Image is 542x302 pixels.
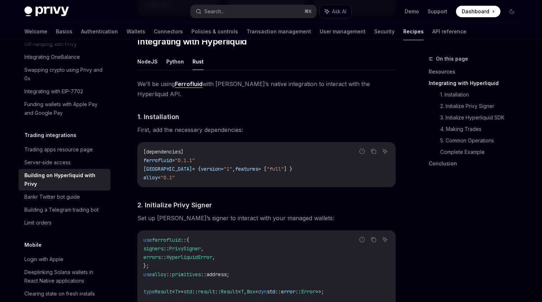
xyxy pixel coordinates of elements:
[163,245,169,252] span: ::
[258,288,267,295] span: dyn
[143,288,155,295] span: type
[432,23,466,40] a: API reference
[374,23,395,40] a: Security
[24,53,80,61] div: Integrating OneBalance
[456,6,500,17] a: Dashboard
[206,271,229,278] span: address;
[19,203,110,216] a: Building a Telegram trading bot
[19,190,110,203] a: Bankr Twitter bot guide
[158,174,161,181] span: =
[192,288,198,295] span: ::
[143,271,152,278] span: use
[181,237,186,243] span: ::
[146,148,181,155] span: dependencies
[19,143,110,156] a: Trading apps resource page
[143,254,161,260] span: errors
[19,63,110,85] a: Swapping crypto using Privy and 0x
[166,53,184,70] button: Python
[357,235,367,244] button: Report incorrect code
[24,193,80,201] div: Bankr Twitter bot guide
[181,288,184,295] span: =
[405,8,419,15] a: Demo
[19,169,110,190] a: Building on Hyperliquid with Privy
[137,112,179,122] span: 1. Installation
[19,98,110,119] a: Funding wallets with Apple Pay and Google Pay
[24,241,42,249] h5: Mobile
[440,123,523,135] a: 4. Making Trades
[169,245,201,252] span: PrivySigner
[191,5,316,18] button: Search...⌘K
[235,166,258,172] span: features
[24,100,106,117] div: Funding wallets with Apple Pay and Google Pay
[191,23,238,40] a: Policies & controls
[258,166,267,172] span: = [
[137,36,247,47] span: Integrating with Hyperliquid
[24,6,69,16] img: dark logo
[19,287,110,300] a: Clearing state on fresh installs
[143,166,192,172] span: [GEOGRAPHIC_DATA]
[284,166,293,172] span: ] }
[357,147,367,156] button: Report incorrect code
[19,216,110,229] a: Limit orders
[428,8,447,15] a: Support
[172,157,175,164] span: =
[201,166,221,172] span: version
[143,148,146,155] span: [
[320,23,366,40] a: User management
[137,125,396,135] span: First, add the necessary dependencies:
[24,145,93,154] div: Trading apps resource page
[152,271,166,278] span: alloy
[24,23,47,40] a: Welcome
[198,288,215,295] span: result
[24,171,106,188] div: Building on Hyperliquid with Privy
[137,79,396,99] span: We’ll be using with [PERSON_NAME]’s native integration to interact with the Hyperliquid API.
[369,235,378,244] button: Copy the contents from the code block
[192,166,201,172] span: = {
[403,23,424,40] a: Recipes
[212,254,215,260] span: ,
[175,80,203,88] a: Ferrofluid
[172,288,175,295] span: <
[24,268,106,285] div: Deeplinking Solana wallets in React Native applications
[380,235,390,244] button: Ask AI
[440,100,523,112] a: 2. Initialize Privy Signer
[19,156,110,169] a: Server-side access
[143,237,152,243] span: use
[429,66,523,77] a: Resources
[56,23,72,40] a: Basics
[238,288,241,295] span: <
[369,147,378,156] button: Copy the contents from the code block
[244,288,247,295] span: ,
[24,66,106,83] div: Swapping crypto using Privy and 0x
[440,146,523,158] a: Complete Example
[267,288,275,295] span: std
[137,213,396,223] span: Set up [PERSON_NAME]’s signer to interact with your managed wallets:
[172,271,201,278] span: primitives
[143,245,163,252] span: signers
[255,288,258,295] span: <
[175,157,195,164] span: "0.1.1"
[19,266,110,287] a: Deeplinking Solana wallets in React Native applications
[24,131,76,140] h5: Trading integrations
[24,255,63,264] div: Login with Apple
[24,289,95,298] div: Clearing state on fresh installs
[155,288,172,295] span: Result
[152,237,181,243] span: ferrofluid
[181,148,184,155] span: ]
[462,8,489,15] span: Dashboard
[429,158,523,169] a: Conclusion
[304,9,312,14] span: ⌘ K
[301,288,315,295] span: Error
[81,23,118,40] a: Authentication
[127,23,145,40] a: Wallets
[24,218,52,227] div: Limit orders
[19,253,110,266] a: Login with Apple
[204,7,224,16] div: Search...
[440,89,523,100] a: 1. Installation
[175,288,178,295] span: T
[241,288,244,295] span: T
[166,254,212,260] span: HyperliquidError
[247,288,255,295] span: Box
[506,6,518,17] button: Toggle dark mode
[178,288,181,295] span: >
